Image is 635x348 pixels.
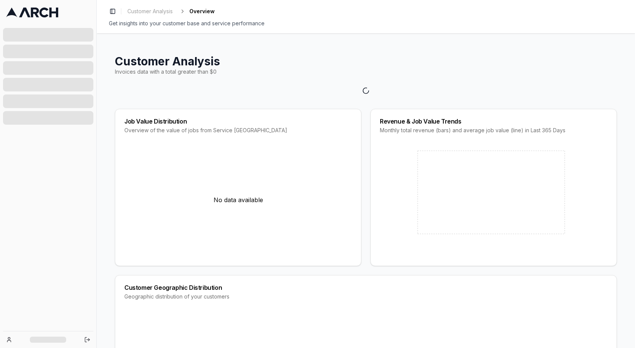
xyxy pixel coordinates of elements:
button: Log out [82,334,93,345]
div: Overview of the value of jobs from Service [GEOGRAPHIC_DATA] [124,127,352,134]
a: Customer Analysis [124,6,176,17]
div: No data available [124,143,352,257]
div: Monthly total revenue (bars) and average job value (line) in Last 365 Days [380,127,607,134]
nav: breadcrumb [124,6,215,17]
div: Revenue & Job Value Trends [380,118,607,124]
div: Customer Geographic Distribution [124,285,607,291]
h1: Customer Analysis [115,54,617,68]
div: Geographic distribution of your customers [124,293,607,300]
div: Invoices data with a total greater than $0 [115,68,617,76]
span: Overview [189,8,215,15]
div: Get insights into your customer base and service performance [109,20,623,27]
span: Customer Analysis [127,8,173,15]
div: Job Value Distribution [124,118,352,124]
